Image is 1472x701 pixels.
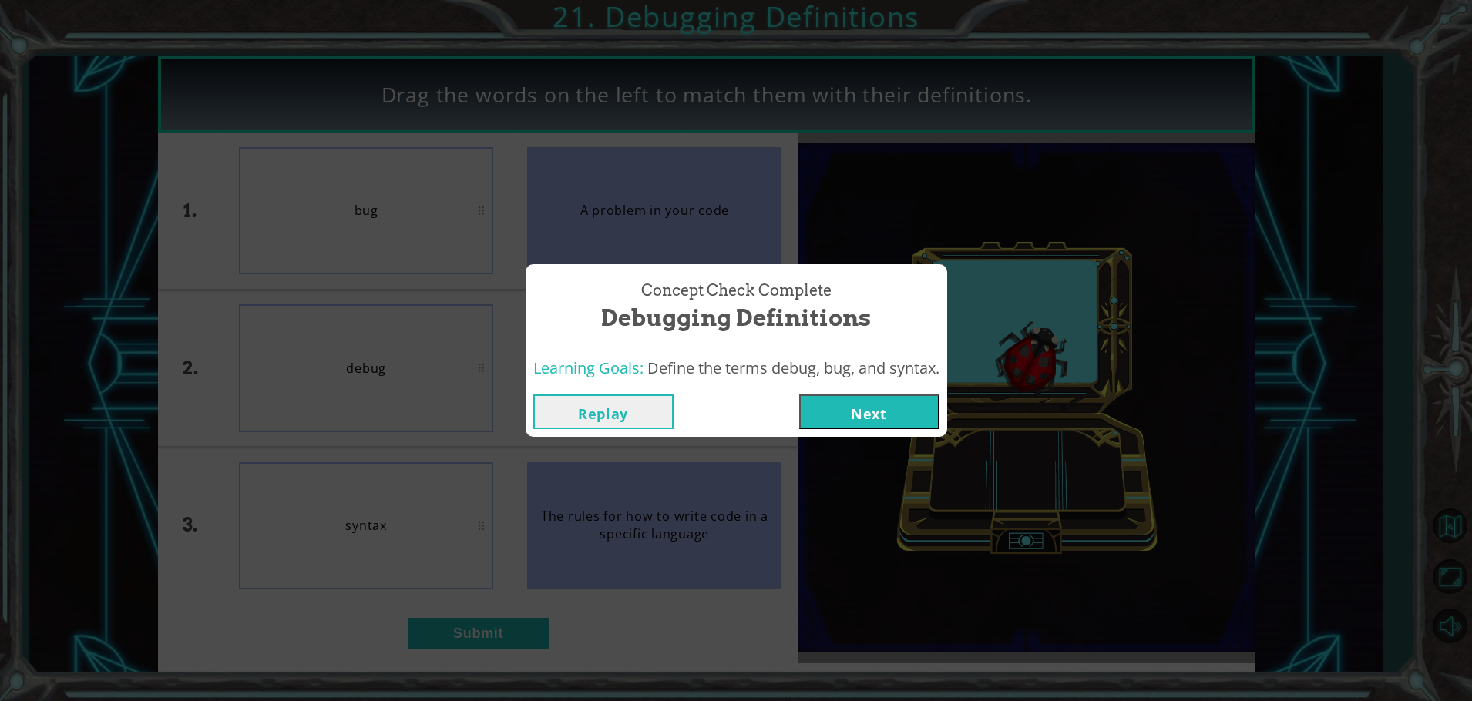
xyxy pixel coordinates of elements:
[647,357,939,378] span: Define the terms debug, bug, and syntax.
[641,280,832,302] span: Concept Check Complete
[601,301,871,334] span: Debugging Definitions
[533,357,644,378] span: Learning Goals:
[799,394,939,429] button: Next
[533,394,674,429] button: Replay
